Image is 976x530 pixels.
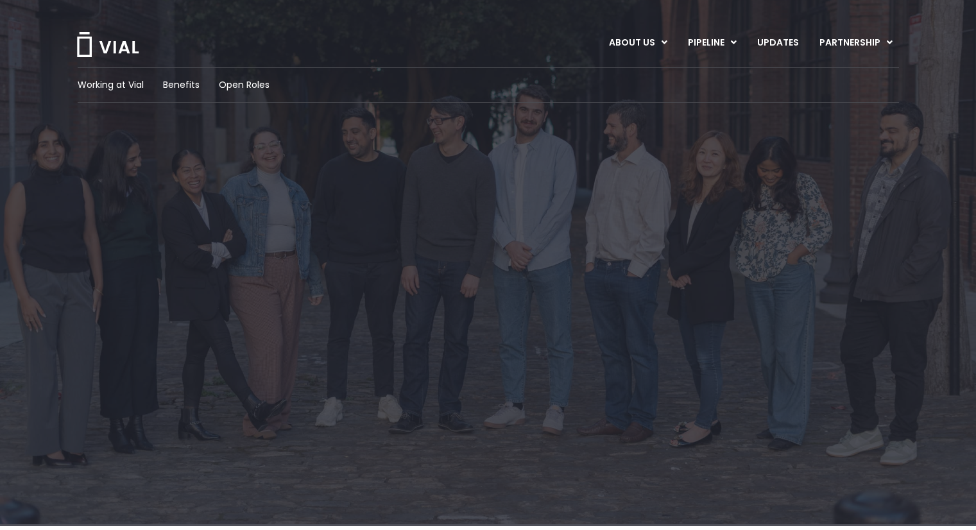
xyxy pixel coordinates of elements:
[76,32,140,57] img: Vial Logo
[78,78,144,92] a: Working at Vial
[678,32,746,54] a: PIPELINEMenu Toggle
[809,32,903,54] a: PARTNERSHIPMenu Toggle
[219,78,270,92] a: Open Roles
[747,32,809,54] a: UPDATES
[163,78,200,92] a: Benefits
[599,32,677,54] a: ABOUT USMenu Toggle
